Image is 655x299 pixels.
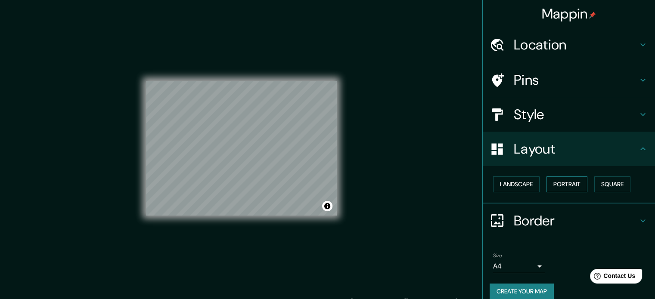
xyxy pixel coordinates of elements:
[578,265,646,290] iframe: Help widget launcher
[589,12,596,18] img: pin-icon.png
[546,176,587,192] button: Portrait
[493,252,502,259] label: Size
[514,71,638,89] h4: Pins
[483,97,655,132] div: Style
[493,259,545,273] div: A4
[483,28,655,62] div: Location
[322,201,332,211] button: Toggle attribution
[514,140,638,157] h4: Layout
[483,63,655,97] div: Pins
[493,176,540,192] button: Landscape
[483,203,655,238] div: Border
[483,132,655,166] div: Layout
[594,176,630,192] button: Square
[146,81,337,216] canvas: Map
[514,106,638,123] h4: Style
[514,36,638,53] h4: Location
[514,212,638,229] h4: Border
[542,5,596,22] h4: Mappin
